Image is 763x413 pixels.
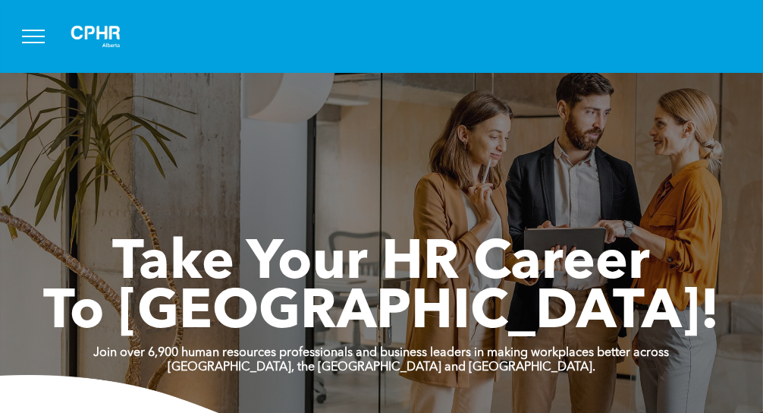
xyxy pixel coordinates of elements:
[168,361,595,374] strong: [GEOGRAPHIC_DATA], the [GEOGRAPHIC_DATA] and [GEOGRAPHIC_DATA].
[58,12,133,61] img: A white background with a few lines on it
[113,237,651,292] span: Take Your HR Career
[43,286,720,341] span: To [GEOGRAPHIC_DATA]!
[14,17,53,56] button: menu
[94,347,670,359] strong: Join over 6,900 human resources professionals and business leaders in making workplaces better ac...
